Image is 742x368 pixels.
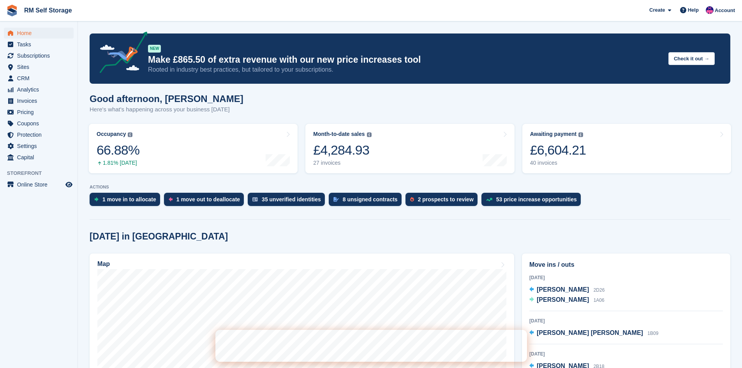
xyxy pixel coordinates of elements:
img: prospect-51fa495bee0391a8d652442698ab0144808aea92771e9ea1ae160a38d050c398.svg [410,197,414,202]
a: menu [4,73,74,84]
a: menu [4,118,74,129]
a: menu [4,62,74,72]
div: Occupancy [97,131,126,137]
span: [PERSON_NAME] [537,286,589,293]
a: 1 move in to allocate [90,193,164,210]
div: 53 price increase opportunities [496,196,577,202]
a: 53 price increase opportunities [481,193,585,210]
div: 8 unsigned contracts [343,196,398,202]
a: menu [4,141,74,151]
a: menu [4,84,74,95]
div: £6,604.21 [530,142,586,158]
div: 27 invoices [313,160,371,166]
a: Month-to-date sales £4,284.93 27 invoices [305,124,514,173]
img: icon-info-grey-7440780725fd019a000dd9b08b2336e03edf1995a4989e88bcd33f0948082b44.svg [128,132,132,137]
span: Create [649,6,665,14]
a: menu [4,28,74,39]
a: Preview store [64,180,74,189]
img: icon-info-grey-7440780725fd019a000dd9b08b2336e03edf1995a4989e88bcd33f0948082b44.svg [367,132,372,137]
span: 1B09 [647,331,658,336]
a: menu [4,107,74,118]
span: Account [715,7,735,14]
div: [DATE] [529,317,723,324]
img: icon-info-grey-7440780725fd019a000dd9b08b2336e03edf1995a4989e88bcd33f0948082b44.svg [578,132,583,137]
div: 2 prospects to review [418,196,474,202]
span: Tasks [17,39,64,50]
a: menu [4,95,74,106]
div: 66.88% [97,142,139,158]
a: menu [4,152,74,163]
p: Here's what's happening across your business [DATE] [90,105,243,114]
div: 1 move out to deallocate [176,196,240,202]
img: verify_identity-adf6edd0f0f0b5bbfe63781bf79b02c33cf7c696d77639b501bdc392416b5a36.svg [252,197,258,202]
span: Capital [17,152,64,163]
a: menu [4,39,74,50]
img: price-adjustments-announcement-icon-8257ccfd72463d97f412b2fc003d46551f7dbcb40ab6d574587a9cd5c0d94... [93,32,148,76]
a: 8 unsigned contracts [329,193,405,210]
img: contract_signature_icon-13c848040528278c33f63329250d36e43548de30e8caae1d1a13099fd9432cc5.svg [333,197,339,202]
a: menu [4,129,74,140]
a: 2 prospects to review [405,193,481,210]
span: Coupons [17,118,64,129]
span: Online Store [17,179,64,190]
span: Protection [17,129,64,140]
a: Awaiting payment £6,604.21 40 invoices [522,124,731,173]
div: 1 move in to allocate [102,196,156,202]
span: 1A06 [594,298,605,303]
div: 35 unverified identities [262,196,321,202]
a: [PERSON_NAME] 2D26 [529,285,605,295]
div: [DATE] [529,274,723,281]
span: Analytics [17,84,64,95]
div: 40 invoices [530,160,586,166]
img: stora-icon-8386f47178a22dfd0bd8f6a31ec36ba5ce8667c1dd55bd0f319d3a0aa187defe.svg [6,5,18,16]
img: move_ins_to_allocate_icon-fdf77a2bb77ea45bf5b3d319d69a93e2d87916cf1d5bf7949dd705db3b84f3ca.svg [94,197,99,202]
div: Month-to-date sales [313,131,365,137]
div: 1.81% [DATE] [97,160,139,166]
iframe: Intercom live chat banner [215,330,527,362]
img: Roger Marsh [706,6,714,14]
div: NEW [148,45,161,53]
span: 2D26 [594,287,605,293]
span: CRM [17,73,64,84]
span: Settings [17,141,64,151]
span: Invoices [17,95,64,106]
a: RM Self Storage [21,4,75,17]
a: [PERSON_NAME] [PERSON_NAME] 1B09 [529,328,658,338]
a: menu [4,50,74,61]
a: 35 unverified identities [248,193,329,210]
div: Awaiting payment [530,131,577,137]
span: Home [17,28,64,39]
span: Pricing [17,107,64,118]
h2: [DATE] in [GEOGRAPHIC_DATA] [90,231,228,242]
a: menu [4,179,74,190]
img: move_outs_to_deallocate_icon-f764333ba52eb49d3ac5e1228854f67142a1ed5810a6f6cc68b1a99e826820c5.svg [169,197,173,202]
a: 1 move out to deallocate [164,193,248,210]
h1: Good afternoon, [PERSON_NAME] [90,93,243,104]
img: price_increase_opportunities-93ffe204e8149a01c8c9dc8f82e8f89637d9d84a8eef4429ea346261dce0b2c0.svg [486,198,492,201]
span: [PERSON_NAME] [PERSON_NAME] [537,329,643,336]
a: [PERSON_NAME] 1A06 [529,295,605,305]
span: Storefront [7,169,78,177]
span: [PERSON_NAME] [537,296,589,303]
span: Help [688,6,699,14]
p: ACTIONS [90,185,730,190]
button: Check it out → [668,52,715,65]
p: Make £865.50 of extra revenue with our new price increases tool [148,54,662,65]
a: Occupancy 66.88% 1.81% [DATE] [89,124,298,173]
span: Subscriptions [17,50,64,61]
div: £4,284.93 [313,142,371,158]
span: Sites [17,62,64,72]
div: [DATE] [529,350,723,357]
p: Rooted in industry best practices, but tailored to your subscriptions. [148,65,662,74]
h2: Map [97,261,110,268]
h2: Move ins / outs [529,260,723,269]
